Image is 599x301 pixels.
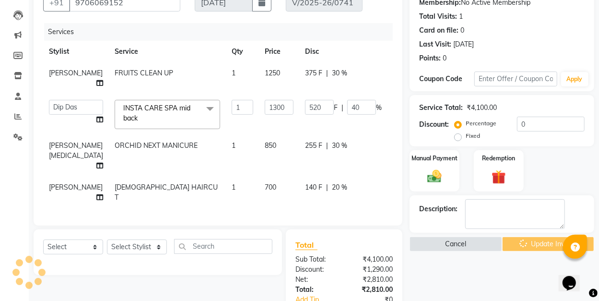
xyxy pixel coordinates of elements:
div: Total: [288,285,344,295]
div: ₹2,810.00 [344,275,400,285]
div: Discount: [288,265,344,275]
span: Total [295,240,317,250]
div: ₹2,810.00 [344,285,400,295]
iframe: chat widget [559,263,589,291]
span: 255 F [305,141,322,151]
div: Total Visits: [419,12,457,22]
span: % [376,103,382,113]
span: 1 [232,69,235,77]
span: [PERSON_NAME] [49,69,103,77]
button: Cancel [410,237,502,252]
span: [PERSON_NAME] [MEDICAL_DATA] [49,141,103,160]
div: Points: [419,53,441,63]
div: ₹4,100.00 [467,103,497,113]
label: Fixed [466,132,480,140]
span: 140 F [305,182,322,193]
div: Coupon Code [419,74,474,84]
span: F [334,103,338,113]
span: 20 % [332,182,347,193]
span: ORCHID NEXT MANICURE [115,141,198,150]
div: 1 [459,12,463,22]
button: Apply [561,72,588,86]
div: ₹4,100.00 [344,254,400,265]
div: Net: [288,275,344,285]
span: 1250 [265,69,280,77]
img: _gift.svg [487,169,510,186]
div: [DATE] [453,39,474,49]
th: Qty [226,41,259,62]
span: 700 [265,183,276,192]
span: INSTA CARE SPA mid back [123,104,190,122]
span: 30 % [332,141,347,151]
th: Price [259,41,299,62]
span: FRUITS CLEAN UP [115,69,173,77]
span: | [326,141,328,151]
span: 1 [232,183,235,192]
th: Disc [299,41,388,62]
th: Stylist [43,41,109,62]
div: Service Total: [419,103,463,113]
a: x [138,114,142,122]
div: Description: [419,204,458,214]
div: Card on file: [419,25,458,36]
div: 0 [460,25,464,36]
span: | [326,68,328,78]
span: | [326,182,328,193]
span: | [341,103,343,113]
span: 375 F [305,68,322,78]
input: Enter Offer / Coupon Code [474,72,557,86]
th: Total [388,41,415,62]
div: 0 [443,53,446,63]
span: [DEMOGRAPHIC_DATA] HAIRCUT [115,183,218,202]
span: 1 [232,141,235,150]
div: Services [44,23,400,41]
label: Redemption [482,154,515,163]
th: Service [109,41,226,62]
div: Discount: [419,120,449,130]
img: _cash.svg [423,169,446,185]
label: Manual Payment [411,154,458,163]
span: [PERSON_NAME] [49,183,103,192]
div: Sub Total: [288,254,344,265]
span: 30 % [332,68,347,78]
label: Percentage [466,119,496,128]
span: 850 [265,141,276,150]
input: Search [174,239,272,254]
div: ₹1,290.00 [344,265,400,275]
div: Last Visit: [419,39,451,49]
